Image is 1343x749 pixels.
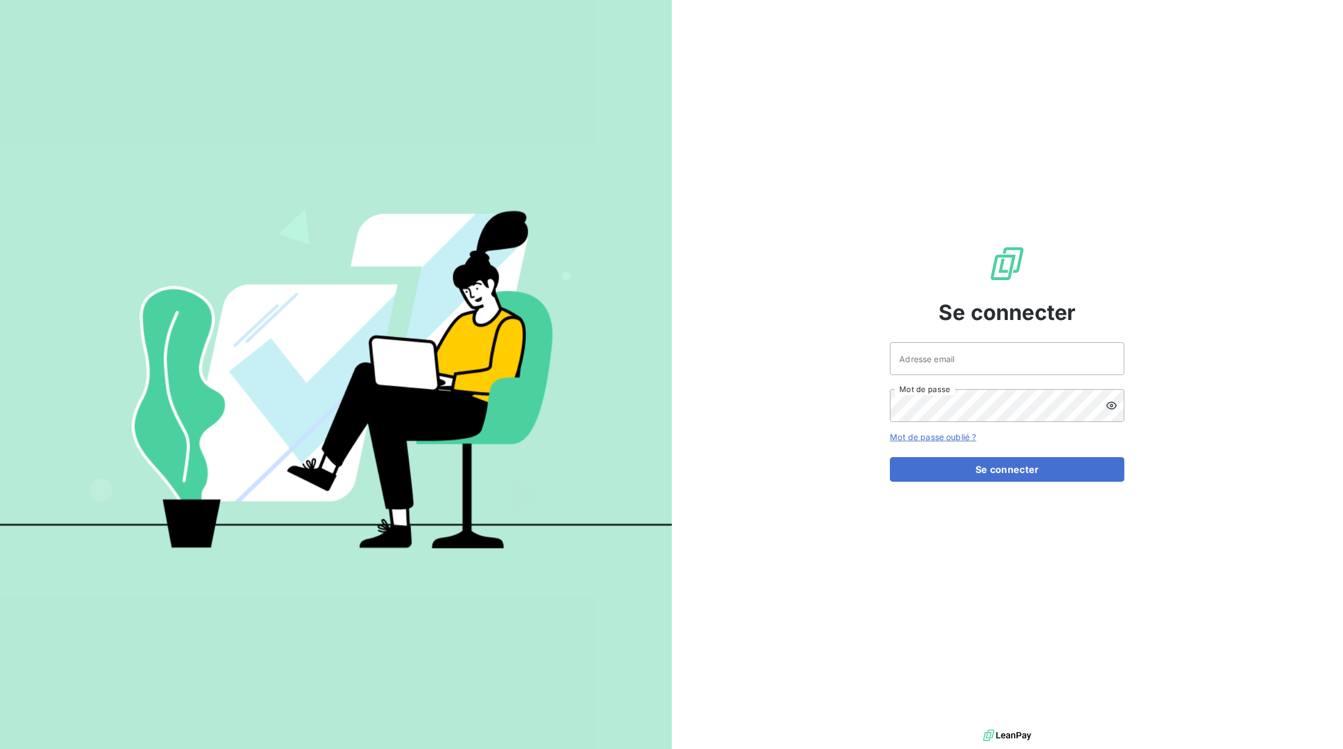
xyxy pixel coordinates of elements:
[983,727,1031,744] img: logo
[988,245,1026,282] img: Logo LeanPay
[890,432,976,442] a: Mot de passe oublié ?
[890,342,1124,375] input: placeholder
[890,457,1124,482] button: Se connecter
[939,297,1076,328] span: Se connecter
